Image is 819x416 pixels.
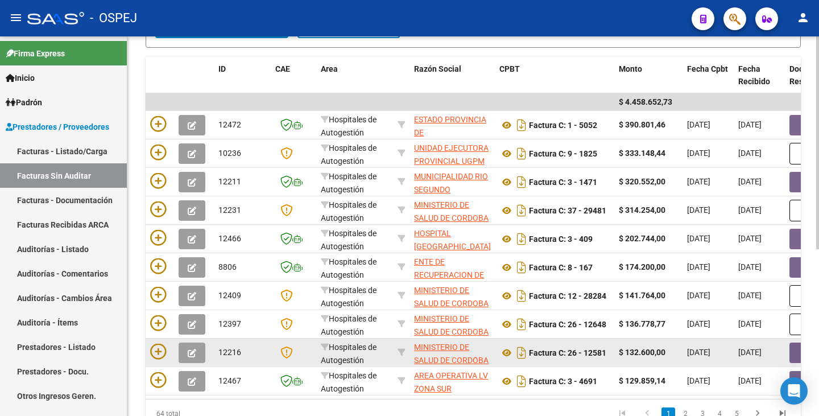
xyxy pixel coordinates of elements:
span: Razón Social [414,64,461,73]
strong: Factura C: 26 - 12648 [529,320,606,329]
strong: Factura C: 12 - 28284 [529,291,606,300]
span: 12216 [218,348,241,357]
strong: Factura C: 37 - 29481 [529,206,606,215]
span: CAE [275,64,290,73]
span: UNIDAD EJECUTORA PROVINCIAL UGPM DE SALUD PUBLICA [414,143,489,179]
span: 8806 [218,262,237,271]
span: [DATE] [738,262,762,271]
strong: $ 136.778,77 [619,319,665,328]
div: 30714329258 [414,369,490,393]
span: 12467 [218,376,241,385]
strong: $ 202.744,00 [619,234,665,243]
strong: Factura C: 3 - 4691 [529,377,597,386]
span: Firma Express [6,47,65,60]
span: [DATE] [738,376,762,385]
div: 30999257182 [414,284,490,308]
strong: Factura C: 9 - 1825 [529,149,597,158]
span: MUNICIPALIDAD RIO SEGUNDO [414,172,488,194]
span: [DATE] [687,120,710,129]
i: Descargar documento [514,344,529,362]
span: MINISTERIO DE SALUD DE CORDOBA [414,286,489,308]
i: Descargar documento [514,201,529,220]
span: 12472 [218,120,241,129]
i: Descargar documento [514,116,529,134]
span: MINISTERIO DE SALUD DE CORDOBA [414,200,489,223]
span: Hospitales de Autogestión [321,172,377,194]
span: Hospitales de Autogestión [321,343,377,365]
span: Hospitales de Autogestión [321,286,377,308]
strong: $ 141.764,00 [619,291,665,300]
strong: $ 333.148,44 [619,149,665,158]
datatable-header-cell: ID [214,57,271,107]
i: Descargar documento [514,145,529,163]
span: Monto [619,64,642,73]
span: Hospitales de Autogestión [321,143,377,166]
span: ESTADO PROVINCIA DE [GEOGRAPHIC_DATA] [414,115,491,150]
span: Prestadores / Proveedores [6,121,109,133]
i: Descargar documento [514,315,529,333]
strong: $ 174.200,00 [619,262,665,271]
span: 10236 [218,149,241,158]
div: 30718615700 [414,256,490,279]
span: [DATE] [738,319,762,328]
i: Descargar documento [514,258,529,277]
span: [DATE] [738,205,762,215]
span: [DATE] [738,177,762,186]
span: Padrón [6,96,42,109]
span: 12231 [218,205,241,215]
div: 30999014794 [414,170,490,194]
span: 12466 [218,234,241,243]
span: [DATE] [687,376,710,385]
span: Inicio [6,72,35,84]
strong: $ 390.801,46 [619,120,665,129]
span: [DATE] [687,149,710,158]
strong: Factura C: 8 - 167 [529,263,593,272]
strong: $ 129.859,14 [619,376,665,385]
datatable-header-cell: CAE [271,57,316,107]
span: $ 4.458.652,73 [619,97,672,106]
span: [DATE] [687,205,710,215]
datatable-header-cell: Area [316,57,393,107]
datatable-header-cell: Monto [614,57,682,107]
span: ENTE DE RECUPERACION DE FONDOS PARA EL FORTALECIMIENTO DEL SISTEMA DE SALUD DE MENDOZA (REFORSAL)... [414,257,489,344]
datatable-header-cell: Fecha Recibido [734,57,785,107]
span: Hospitales de Autogestión [321,229,377,251]
span: [DATE] [687,319,710,328]
strong: $ 132.600,00 [619,348,665,357]
i: Descargar documento [514,287,529,305]
div: 30673865344 [414,227,490,251]
strong: Factura C: 3 - 409 [529,234,593,244]
span: [DATE] [687,348,710,357]
strong: Factura C: 26 - 12581 [529,348,606,357]
span: [DATE] [738,149,762,158]
span: 12211 [218,177,241,186]
span: 12409 [218,291,241,300]
mat-icon: menu [9,11,23,24]
strong: $ 314.254,00 [619,205,665,215]
strong: Factura C: 3 - 1471 [529,178,597,187]
span: Hospitales de Autogestión [321,115,377,137]
span: MINISTERIO DE SALUD DE CORDOBA [414,314,489,336]
div: 30707307591 [414,142,490,166]
span: [DATE] [738,348,762,357]
div: 30999257182 [414,312,490,336]
span: [DATE] [738,291,762,300]
i: Descargar documento [514,173,529,191]
span: Hospitales de Autogestión [321,314,377,336]
datatable-header-cell: Fecha Cpbt [682,57,734,107]
div: 30999257182 [414,341,490,365]
div: Open Intercom Messenger [780,377,808,405]
mat-icon: person [796,11,810,24]
i: Descargar documento [514,372,529,390]
span: [DATE] [738,234,762,243]
span: Area [321,64,338,73]
span: Fecha Recibido [738,64,770,87]
span: HOSPITAL [GEOGRAPHIC_DATA] DE GOMEZ [414,229,491,264]
span: - OSPEJ [90,6,137,31]
i: Descargar documento [514,230,529,248]
span: [DATE] [687,291,710,300]
span: Hospitales de Autogestión [321,371,377,393]
span: MINISTERIO DE SALUD DE CORDOBA [414,343,489,365]
span: [DATE] [687,177,710,186]
span: Hospitales de Autogestión [321,200,377,223]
